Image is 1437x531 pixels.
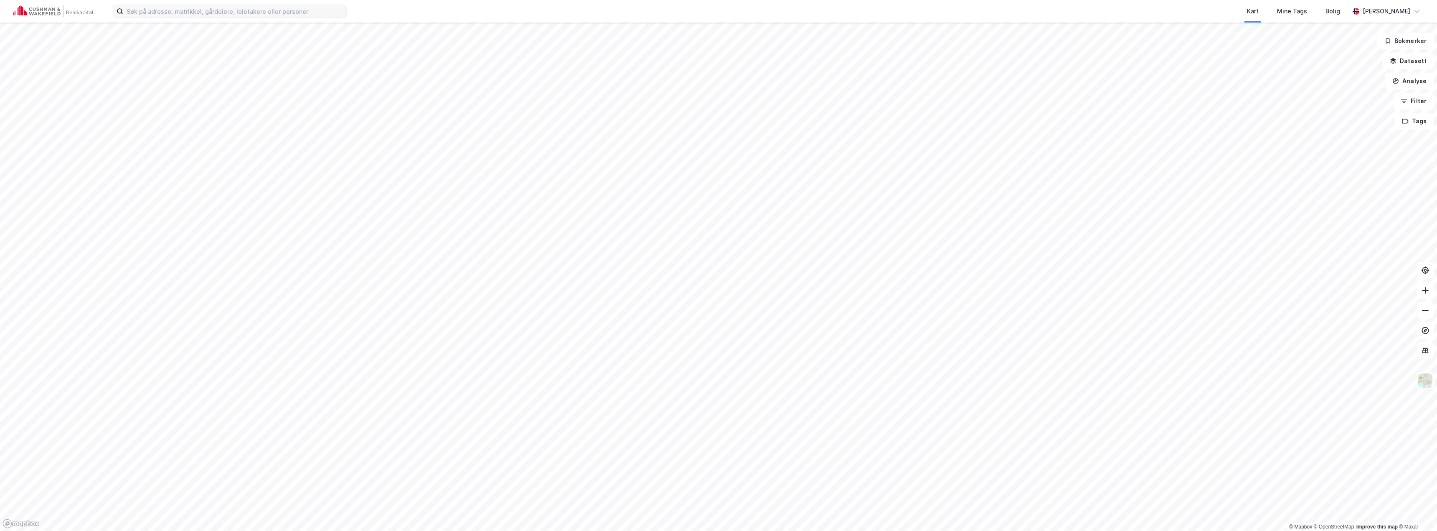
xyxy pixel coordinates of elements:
[1395,113,1434,130] button: Tags
[1383,53,1434,69] button: Datasett
[1314,524,1354,530] a: OpenStreetMap
[1394,93,1434,109] button: Filter
[1325,6,1340,16] div: Bolig
[1377,33,1434,49] button: Bokmerker
[1247,6,1259,16] div: Kart
[1395,491,1437,531] div: Kontrollprogram for chat
[1277,6,1307,16] div: Mine Tags
[1363,6,1410,16] div: [PERSON_NAME]
[3,519,39,528] a: Mapbox homepage
[1385,73,1434,89] button: Analyse
[123,5,346,18] input: Søk på adresse, matrikkel, gårdeiere, leietakere eller personer
[1289,524,1312,530] a: Mapbox
[13,5,93,17] img: cushman-wakefield-realkapital-logo.202ea83816669bd177139c58696a8fa1.svg
[1417,373,1433,389] img: Z
[1395,491,1437,531] iframe: Chat Widget
[1356,524,1398,530] a: Improve this map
